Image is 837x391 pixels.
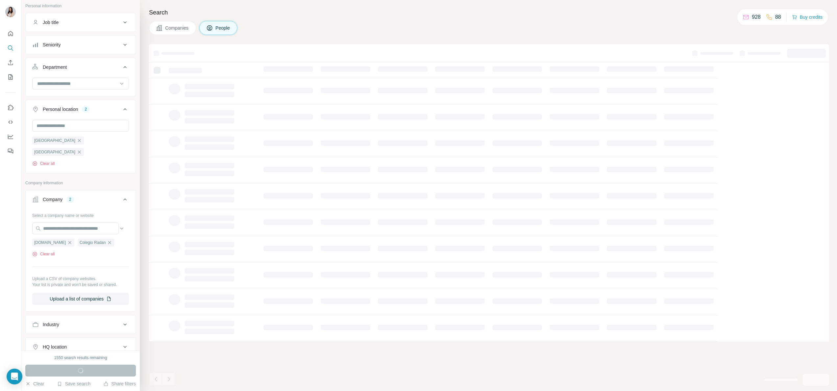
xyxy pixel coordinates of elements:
div: 2 [82,106,89,112]
button: Clear all [32,251,55,257]
p: Company information [25,180,136,186]
button: Use Surfe API [5,116,16,128]
button: Search [5,42,16,54]
span: [GEOGRAPHIC_DATA] [34,149,75,155]
button: Upload a list of companies [32,293,129,305]
p: 928 [752,13,761,21]
button: Department [26,59,136,78]
div: Job title [43,19,59,26]
button: Buy credits [792,13,823,22]
h4: Search [149,8,829,17]
button: Job title [26,14,136,30]
div: Select a company name or website [32,210,129,219]
button: Clear [25,380,44,387]
button: Enrich CSV [5,57,16,68]
button: Seniority [26,37,136,53]
div: Department [43,64,67,70]
div: Open Intercom Messenger [7,369,22,384]
p: Upload a CSV of company websites. [32,276,129,282]
img: Avatar [5,7,16,17]
p: Your list is private and won't be saved or shared. [32,282,129,288]
div: HQ location [43,344,67,350]
button: Clear all [32,161,55,167]
p: Personal information [25,3,136,9]
span: [DOMAIN_NAME] [34,240,66,246]
span: People [216,25,231,31]
button: Industry [26,317,136,332]
button: Use Surfe on LinkedIn [5,102,16,114]
button: Quick start [5,28,16,39]
span: [GEOGRAPHIC_DATA] [34,138,75,143]
div: Personal location [43,106,78,113]
span: Companies [165,25,189,31]
div: Company [43,196,63,203]
p: 88 [775,13,781,21]
div: 1550 search results remaining [54,355,107,361]
button: Share filters [103,380,136,387]
button: Dashboard [5,131,16,143]
button: Save search [57,380,90,387]
div: Industry [43,321,59,328]
button: Company2 [26,192,136,210]
button: Feedback [5,145,16,157]
span: Colegio Radan [80,240,106,246]
button: Personal location2 [26,101,136,120]
div: Seniority [43,41,61,48]
button: My lists [5,71,16,83]
button: HQ location [26,339,136,355]
div: 2 [66,196,74,202]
